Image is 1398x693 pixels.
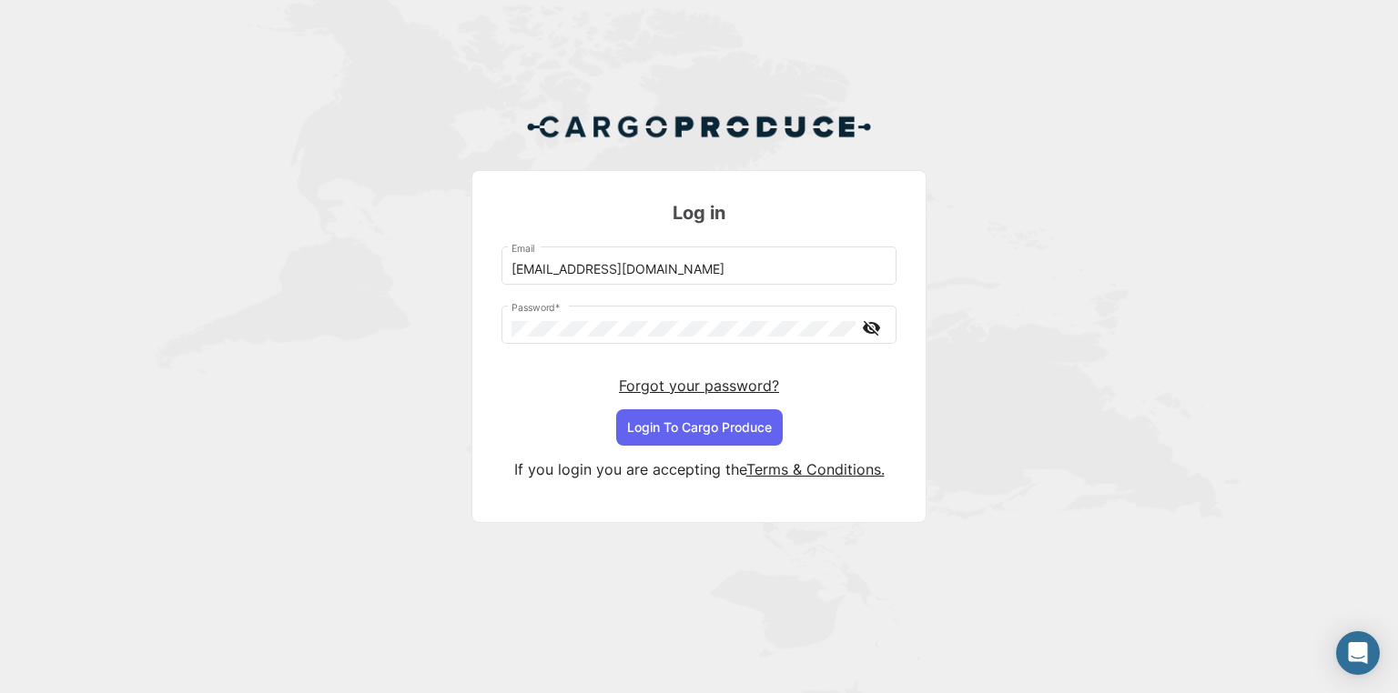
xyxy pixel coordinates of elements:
button: Login To Cargo Produce [616,409,783,446]
img: Cargo Produce Logo [526,105,872,148]
a: Forgot your password? [619,377,779,395]
span: If you login you are accepting the [514,460,746,478]
input: Email [512,262,887,277]
div: Abrir Intercom Messenger [1336,631,1380,675]
a: Terms & Conditions. [746,460,885,478]
h3: Log in [501,200,897,226]
mat-icon: visibility_off [860,316,882,339]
